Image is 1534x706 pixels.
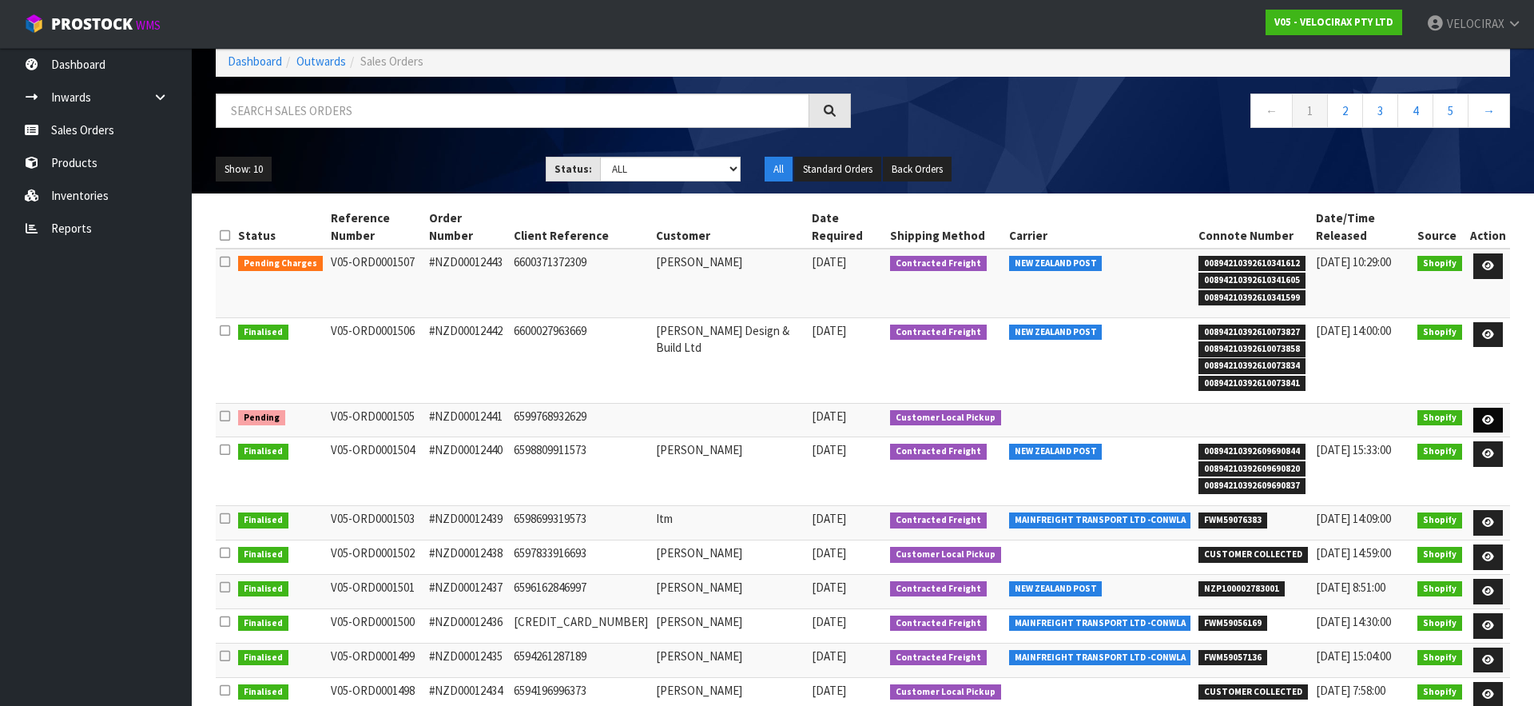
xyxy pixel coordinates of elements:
td: V05-ORD0001505 [327,403,425,437]
a: Dashboard [228,54,282,69]
th: Client Reference [510,205,652,249]
span: [DATE] [812,511,846,526]
th: Source [1413,205,1466,249]
td: 6597833916693 [510,540,652,575]
th: Action [1466,205,1510,249]
span: 00894210392609690844 [1198,444,1305,460]
a: 4 [1397,94,1433,128]
span: Finalised [238,325,288,341]
td: #NZD00012440 [425,437,511,506]
span: Shopify [1417,616,1462,632]
span: 00894210392610073834 [1198,358,1305,374]
span: [DATE] [812,545,846,560]
span: 00894210392609690820 [1198,461,1305,477]
span: Contracted Freight [890,616,987,632]
span: [DATE] [812,648,846,664]
td: 6598809911573 [510,437,652,506]
span: NEW ZEALAND POST [1009,581,1103,597]
td: V05-ORD0001500 [327,609,425,644]
td: #NZD00012435 [425,643,511,677]
span: Shopify [1417,547,1462,563]
span: 00894210392610073841 [1198,376,1305,392]
td: [PERSON_NAME] Design & Build Ltd [652,317,808,403]
td: V05-ORD0001499 [327,643,425,677]
span: [DATE] 14:09:00 [1316,511,1391,526]
span: FWM59056169 [1198,616,1267,632]
span: [DATE] [812,580,846,595]
button: Show: 10 [216,157,272,182]
td: [CREDIT_CARD_NUMBER] [510,609,652,644]
td: Itm [652,506,808,540]
td: #NZD00012436 [425,609,511,644]
span: [DATE] [812,323,846,338]
th: Order Number [425,205,511,249]
span: 00894210392610341599 [1198,290,1305,306]
span: [DATE] [812,683,846,698]
td: V05-ORD0001502 [327,540,425,575]
th: Customer [652,205,808,249]
span: [DATE] 14:00:00 [1316,323,1391,338]
th: Date Required [808,205,886,249]
td: 6598699319573 [510,506,652,540]
td: [PERSON_NAME] [652,575,808,609]
input: Search sales orders [216,94,809,128]
td: V05-ORD0001503 [327,506,425,540]
span: VELOCIRAX [1447,16,1504,31]
a: Outwards [296,54,346,69]
span: Finalised [238,581,288,597]
a: ← [1250,94,1293,128]
th: Shipping Method [886,205,1005,249]
span: Shopify [1417,513,1462,529]
span: MAINFREIGHT TRANSPORT LTD -CONWLA [1009,513,1191,529]
span: [DATE] 8:51:00 [1316,580,1385,595]
span: Finalised [238,650,288,666]
th: Reference Number [327,205,425,249]
span: Shopify [1417,256,1462,272]
span: [DATE] 7:58:00 [1316,683,1385,698]
strong: V05 - VELOCIRAX PTY LTD [1274,15,1393,29]
span: Shopify [1417,581,1462,597]
span: NEW ZEALAND POST [1009,444,1103,460]
span: Finalised [238,684,288,700]
td: #NZD00012443 [425,249,511,317]
span: Finalised [238,616,288,632]
td: [PERSON_NAME] [652,643,808,677]
th: Status [234,205,327,249]
button: Back Orders [883,157,952,182]
span: Contracted Freight [890,513,987,529]
span: Customer Local Pickup [890,684,1001,700]
span: 00894210392610073827 [1198,325,1305,341]
button: Standard Orders [794,157,881,182]
span: Contracted Freight [890,650,987,666]
td: 6596162846997 [510,575,652,609]
span: [DATE] 14:59:00 [1316,545,1391,560]
td: #NZD00012439 [425,506,511,540]
td: 6599768932629 [510,403,652,437]
a: → [1468,94,1510,128]
span: [DATE] [812,442,846,457]
span: Contracted Freight [890,325,987,341]
span: Shopify [1417,410,1462,426]
span: FWM59076383 [1198,513,1267,529]
span: [DATE] [812,409,846,424]
span: ProStock [51,14,133,34]
span: Shopify [1417,325,1462,341]
span: MAINFREIGHT TRANSPORT LTD -CONWLA [1009,650,1191,666]
span: [DATE] [812,254,846,269]
span: [DATE] 10:29:00 [1316,254,1391,269]
span: Finalised [238,513,288,529]
strong: Status: [554,162,592,176]
span: 00894210392610073858 [1198,341,1305,357]
span: Finalised [238,444,288,460]
td: 6594261287189 [510,643,652,677]
td: V05-ORD0001501 [327,575,425,609]
a: 2 [1327,94,1363,128]
span: MAINFREIGHT TRANSPORT LTD -CONWLA [1009,616,1191,632]
th: Date/Time Released [1312,205,1414,249]
td: 6600027963669 [510,317,652,403]
td: [PERSON_NAME] [652,437,808,506]
span: 00894210392610341605 [1198,273,1305,289]
th: Connote Number [1194,205,1312,249]
span: [DATE] 15:04:00 [1316,648,1391,664]
span: Shopify [1417,444,1462,460]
